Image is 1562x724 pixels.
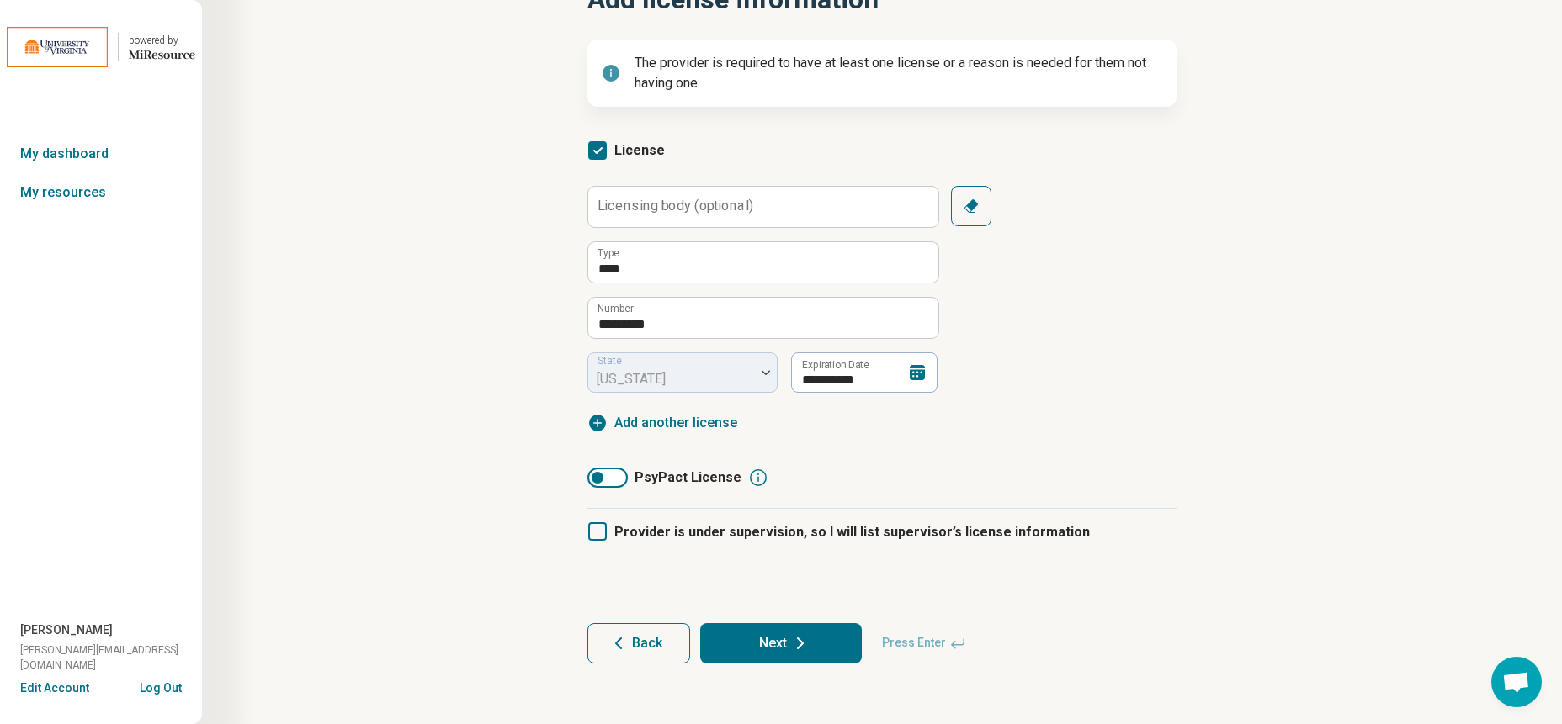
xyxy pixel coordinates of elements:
label: Licensing body (optional) [598,199,753,213]
label: Type [598,248,619,258]
label: Number [598,304,634,314]
button: Back [587,623,690,663]
div: powered by [129,33,195,48]
span: Provider is under supervision, so I will list supervisor’s license information [614,524,1090,540]
img: University of Virginia [7,27,108,67]
span: [PERSON_NAME][EMAIL_ADDRESS][DOMAIN_NAME] [20,642,202,673]
span: Back [632,637,662,650]
button: Add another license [587,413,737,433]
span: License [614,142,665,158]
div: Open chat [1491,657,1542,707]
input: credential.licenses.0.name [588,242,938,283]
span: Press Enter [872,623,976,663]
button: Log Out [140,679,182,693]
span: PsyPact License [635,468,741,488]
span: [PERSON_NAME] [20,621,113,639]
span: Add another license [614,413,737,433]
a: University of Virginiapowered by [7,27,195,67]
p: The provider is required to have at least one license or a reason is needed for them not having one. [635,53,1163,93]
button: Edit Account [20,679,89,697]
button: Next [700,623,862,663]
